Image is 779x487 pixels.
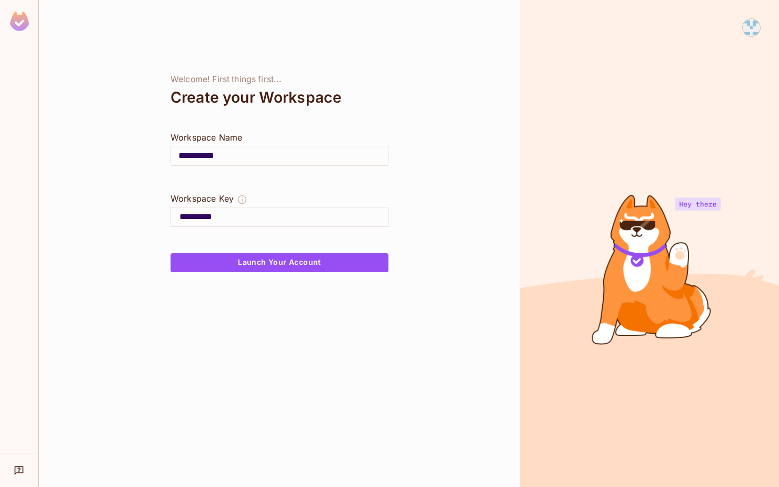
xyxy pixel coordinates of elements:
[171,253,388,272] button: Launch Your Account
[7,460,31,481] div: Help & Updates
[743,19,760,36] img: helena@accred.plus
[171,131,388,144] div: Workspace Name
[171,85,388,110] div: Create your Workspace
[171,192,234,205] div: Workspace Key
[10,12,29,31] img: SReyMgAAAABJRU5ErkJggg==
[237,192,247,207] button: The Workspace Key is unique, and serves as the identifier of your workspace.
[171,74,388,85] div: Welcome! First things first...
